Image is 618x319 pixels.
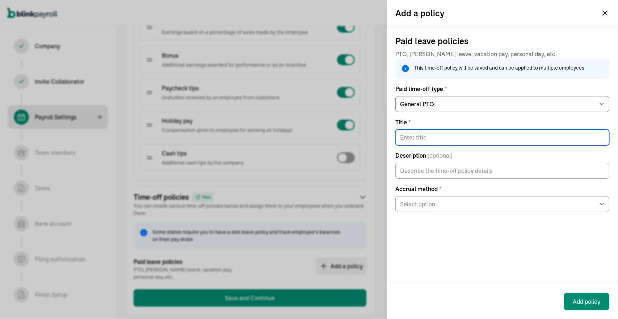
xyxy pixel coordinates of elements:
[395,35,609,47] span: Paid leave policies
[564,293,609,310] button: Add policy
[395,7,444,19] h2: Add a policy
[395,129,609,145] input: Title
[395,118,609,127] label: Title
[395,84,609,93] label: Paid time-off type
[395,151,609,160] label: Description
[395,163,609,179] input: Description
[395,185,609,193] label: Accrual method
[414,64,584,71] span: This time-off policy will be saved and can be applied to multiple employees
[395,50,609,58] span: PTO, [PERSON_NAME] leave, vacation pay, personal day, etc.
[428,151,453,160] span: (optional)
